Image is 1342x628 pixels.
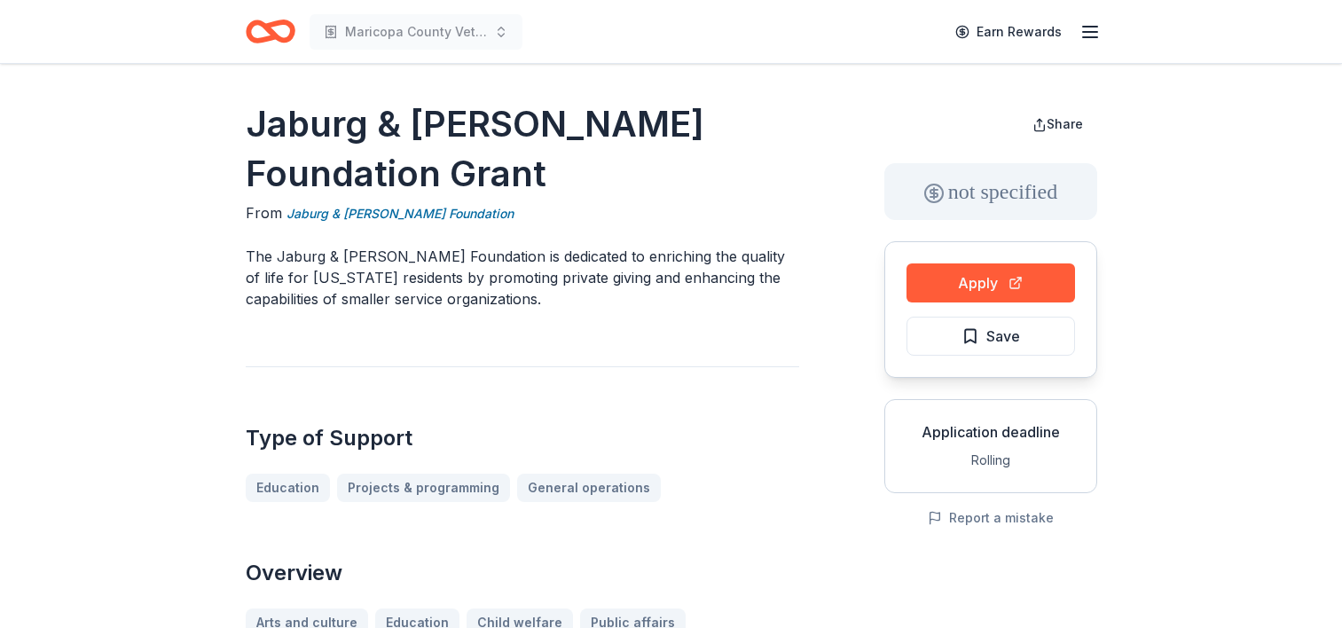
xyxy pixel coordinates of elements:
[986,325,1020,348] span: Save
[517,474,661,502] a: General operations
[899,421,1082,443] div: Application deadline
[884,163,1097,220] div: not specified
[246,246,799,310] p: The Jaburg & [PERSON_NAME] Foundation is dedicated to enriching the quality of life for [US_STATE...
[928,507,1054,529] button: Report a mistake
[246,474,330,502] a: Education
[310,14,522,50] button: Maricopa County Veterans StandDown
[906,317,1075,356] button: Save
[1047,116,1083,131] span: Share
[906,263,1075,302] button: Apply
[246,202,799,224] div: From
[246,559,799,587] h2: Overview
[337,474,510,502] a: Projects & programming
[246,424,799,452] h2: Type of Support
[246,11,295,52] a: Home
[286,203,514,224] a: Jaburg & [PERSON_NAME] Foundation
[1018,106,1097,142] button: Share
[899,450,1082,471] div: Rolling
[246,99,799,199] h1: Jaburg & [PERSON_NAME] Foundation Grant
[345,21,487,43] span: Maricopa County Veterans StandDown
[945,16,1072,48] a: Earn Rewards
